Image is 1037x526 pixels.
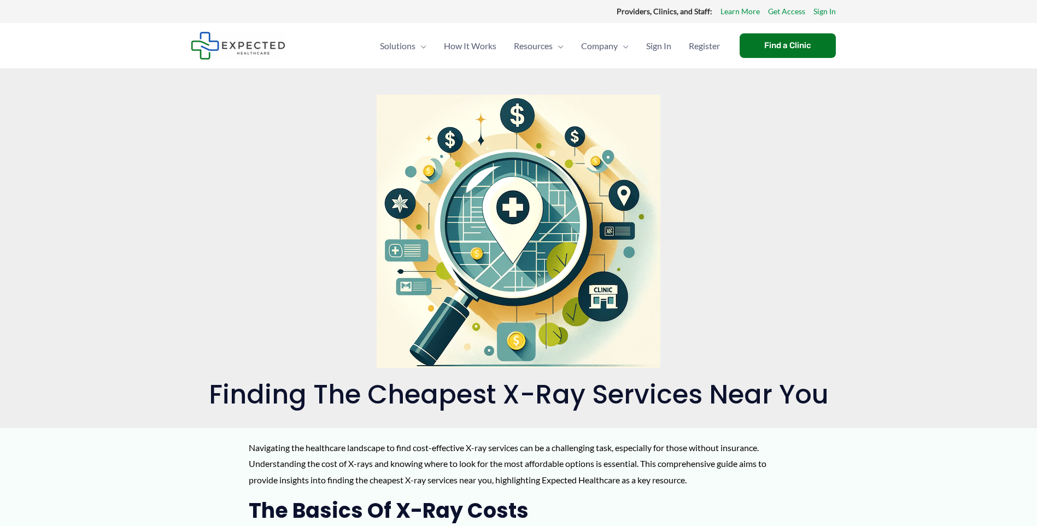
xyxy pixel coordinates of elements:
span: Menu Toggle [618,27,629,65]
a: Learn More [720,4,760,19]
a: ResourcesMenu Toggle [505,27,572,65]
span: Sign In [646,27,671,65]
a: Register [680,27,729,65]
h1: Finding the Cheapest X-Ray Services Near You [191,379,847,411]
a: How It Works [435,27,505,65]
span: Menu Toggle [415,27,426,65]
a: Find a Clinic [740,33,836,58]
span: Resources [514,27,553,65]
h2: The Basics of X-Ray Costs [249,497,788,524]
span: Register [689,27,720,65]
a: SolutionsMenu Toggle [371,27,435,65]
p: Navigating the healthcare landscape to find cost-effective X-ray services can be a challenging ta... [249,440,788,488]
a: CompanyMenu Toggle [572,27,637,65]
img: A magnifying glass over a stylized map marked with cost-effective icons, all set against a light ... [377,95,660,368]
span: How It Works [444,27,496,65]
a: Sign In [813,4,836,19]
a: Sign In [637,27,680,65]
span: Menu Toggle [553,27,564,65]
span: Solutions [380,27,415,65]
span: Company [581,27,618,65]
img: Expected Healthcare Logo - side, dark font, small [191,32,285,60]
nav: Primary Site Navigation [371,27,729,65]
a: Get Access [768,4,805,19]
strong: Providers, Clinics, and Staff: [617,7,712,16]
